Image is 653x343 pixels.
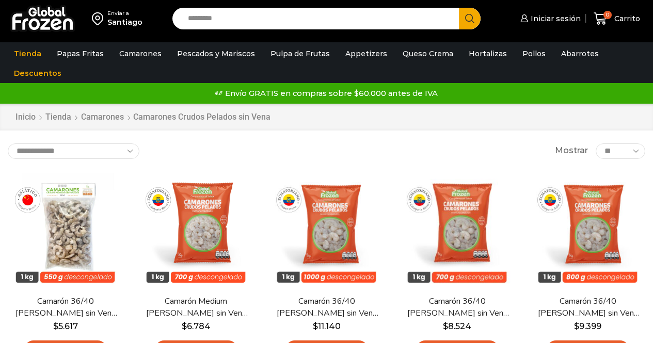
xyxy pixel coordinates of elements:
[574,321,579,331] span: $
[443,321,471,331] bdi: 8.524
[313,321,318,331] span: $
[517,44,551,63] a: Pollos
[45,111,72,123] a: Tienda
[15,111,36,123] a: Inicio
[340,44,392,63] a: Appetizers
[133,112,270,122] h1: Camarones Crudos Pelados sin Vena
[518,8,581,29] a: Iniciar sesión
[81,111,124,123] a: Camarones
[528,13,581,24] span: Iniciar sesión
[114,44,167,63] a: Camarones
[107,17,142,27] div: Santiago
[53,321,58,331] span: $
[464,44,512,63] a: Hortalizas
[182,321,211,331] bdi: 6.784
[536,296,640,319] a: Camarón 36/40 [PERSON_NAME] sin Vena – Gold – Caja 10 kg
[459,8,481,29] button: Search button
[9,44,46,63] a: Tienda
[92,10,107,27] img: address-field-icon.svg
[52,44,109,63] a: Papas Fritas
[15,111,270,123] nav: Breadcrumb
[265,44,335,63] a: Pulpa de Frutas
[107,10,142,17] div: Enviar a
[612,13,640,24] span: Carrito
[574,321,601,331] bdi: 9.399
[443,321,448,331] span: $
[405,296,509,319] a: Camarón 36/40 [PERSON_NAME] sin Vena – Silver – Caja 10 kg
[9,63,67,83] a: Descuentos
[13,296,117,319] a: Camarón 36/40 [PERSON_NAME] sin Vena – Bronze – Caja 10 kg
[144,296,248,319] a: Camarón Medium [PERSON_NAME] sin Vena – Silver – Caja 10 kg
[53,321,78,331] bdi: 5.617
[603,11,612,19] span: 0
[172,44,260,63] a: Pescados y Mariscos
[8,143,139,159] select: Pedido de la tienda
[275,296,378,319] a: Camarón 36/40 [PERSON_NAME] sin Vena – Super Prime – Caja 10 kg
[182,321,187,331] span: $
[591,7,643,31] a: 0 Carrito
[555,145,588,157] span: Mostrar
[556,44,604,63] a: Abarrotes
[397,44,458,63] a: Queso Crema
[313,321,341,331] bdi: 11.140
